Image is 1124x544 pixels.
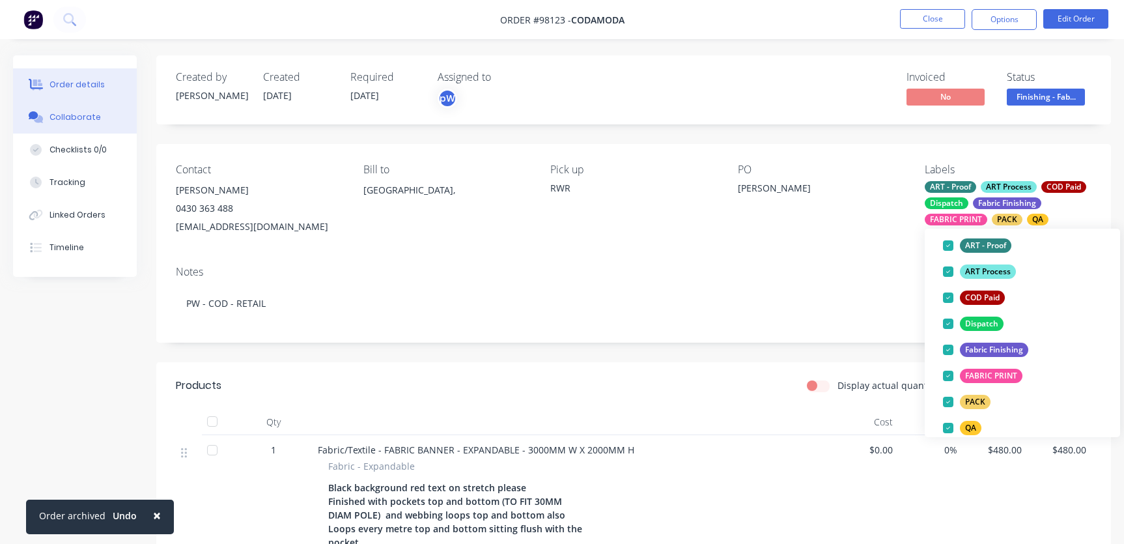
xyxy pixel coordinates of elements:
button: Timeline [13,231,137,264]
div: [EMAIL_ADDRESS][DOMAIN_NAME] [176,218,343,236]
div: PW - COD - RETAIL [176,283,1091,323]
span: × [153,506,161,524]
span: [DATE] [263,89,292,102]
button: pW [438,89,457,108]
div: Required [350,71,422,83]
div: Status [1007,71,1091,83]
div: Labels [925,164,1091,176]
div: Fabric Finishing [960,343,1028,357]
div: ART Process [960,265,1016,279]
button: ART Process [938,263,1021,281]
div: PACK [960,395,991,409]
span: $480.00 [968,443,1022,457]
span: Fabric - Expandable [328,459,415,473]
div: Notes [176,266,1091,278]
div: [PERSON_NAME] [738,181,901,199]
div: ART Process [981,181,1037,193]
button: Collaborate [13,101,137,134]
button: Linked Orders [13,199,137,231]
div: Assigned to [438,71,568,83]
div: Timeline [49,242,84,253]
label: Display actual quantities [837,379,946,392]
div: Checklists 0/0 [49,144,107,156]
div: Pick up [550,164,717,176]
button: Close [140,500,174,531]
div: Dispatch [925,197,968,209]
div: COD Paid [1041,181,1086,193]
div: Dispatch [960,317,1004,331]
div: Order archived [39,509,105,523]
div: Bill to [363,164,530,176]
div: Cost [834,409,898,435]
button: Tracking [13,166,137,199]
div: Order details [49,79,105,91]
div: Products [176,378,221,394]
div: [PERSON_NAME]0430 363 488[EMAIL_ADDRESS][DOMAIN_NAME] [176,181,343,236]
button: Fabric Finishing [938,341,1033,359]
div: QA [1027,214,1048,225]
button: PACK [938,393,996,411]
div: PACK [992,214,1022,225]
button: Finishing - Fab... [1007,89,1085,108]
span: No [906,89,985,105]
span: 0% [903,443,957,457]
div: [GEOGRAPHIC_DATA], [363,181,530,223]
div: [PERSON_NAME] [176,181,343,199]
button: Close [900,9,965,29]
div: Contact [176,164,343,176]
span: Fabric/Textile - FABRIC BANNER - EXPANDABLE - 3000MM W X 2000MM H [318,444,634,456]
span: $480.00 [1032,443,1086,457]
div: FABRIC PRINT [960,369,1022,383]
button: Checklists 0/0 [13,134,137,166]
div: Created [263,71,335,83]
button: COD Paid [938,289,1010,307]
div: [GEOGRAPHIC_DATA], [363,181,530,199]
button: Edit Order [1043,9,1108,29]
span: 1 [271,443,276,457]
span: $0.00 [839,443,893,457]
div: Tracking [49,177,85,188]
div: PO [738,164,905,176]
button: ART - Proof [938,236,1017,255]
button: Options [972,9,1037,30]
div: Created by [176,71,247,83]
div: Qty [234,409,313,435]
button: Dispatch [938,315,1009,333]
div: ART - Proof [925,181,976,193]
button: Undo [105,506,144,526]
div: ART - Proof [960,238,1011,253]
span: CODAMODA [571,14,625,26]
div: QA [960,421,981,435]
div: Linked Orders [49,209,105,221]
span: [DATE] [350,89,379,102]
button: QA [938,419,987,437]
div: FABRIC PRINT [925,214,987,225]
button: Order details [13,68,137,101]
img: Factory [23,10,43,29]
div: Fabric Finishing [973,197,1041,209]
button: FABRIC PRINT [938,367,1028,385]
div: [PERSON_NAME] [176,89,247,102]
div: Collaborate [49,111,101,123]
span: Finishing - Fab... [1007,89,1085,105]
div: RWR [550,181,717,195]
div: Markup [898,409,962,435]
div: 0430 363 488 [176,199,343,218]
div: Invoiced [906,71,991,83]
div: COD Paid [960,291,1005,305]
span: Order #98123 - [500,14,571,26]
